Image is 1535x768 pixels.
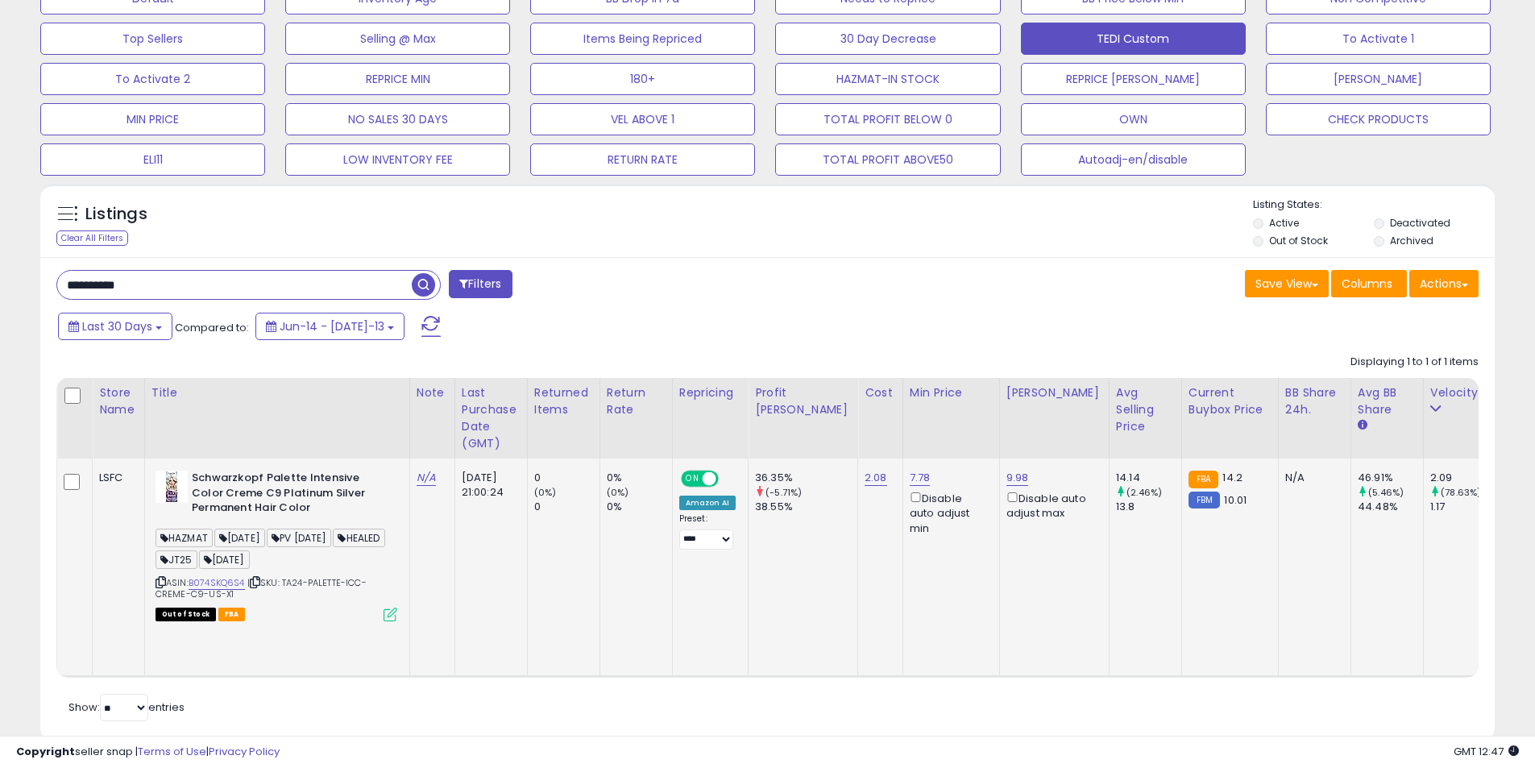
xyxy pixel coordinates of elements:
button: [PERSON_NAME] [1266,63,1491,95]
button: To Activate 1 [1266,23,1491,55]
span: 2025-08-13 12:47 GMT [1454,744,1519,759]
span: 14.2 [1222,470,1243,485]
div: Current Buybox Price [1189,384,1272,418]
div: Title [151,384,403,401]
div: 0 [534,500,599,514]
div: Return Rate [607,384,666,418]
div: 0% [607,500,672,514]
span: Last 30 Days [82,318,152,334]
a: 7.78 [910,470,931,486]
div: Avg Selling Price [1116,384,1175,435]
span: PV [DATE] [267,529,332,547]
a: 9.98 [1006,470,1029,486]
h5: Listings [85,203,147,226]
button: REPRICE [PERSON_NAME] [1021,63,1246,95]
a: Terms of Use [138,744,206,759]
div: 38.55% [755,500,857,514]
small: (5.46%) [1368,486,1404,499]
button: Columns [1331,270,1407,297]
button: Items Being Repriced [530,23,755,55]
span: 10.01 [1224,492,1247,508]
button: VEL ABOVE 1 [530,103,755,135]
span: HEALED [333,529,384,547]
button: TOTAL PROFIT BELOW 0 [775,103,1000,135]
span: Compared to: [175,320,249,335]
label: Active [1269,216,1299,230]
div: Repricing [679,384,741,401]
strong: Copyright [16,744,75,759]
a: 2.08 [865,470,887,486]
small: (78.63%) [1441,486,1481,499]
button: MIN PRICE [40,103,265,135]
button: 180+ [530,63,755,95]
div: Last Purchase Date (GMT) [462,384,521,452]
button: Actions [1409,270,1479,297]
div: Disable auto adjust min [910,489,987,536]
button: Filters [449,270,512,298]
a: N/A [417,470,436,486]
div: Cost [865,384,896,401]
div: Store Name [99,384,138,418]
button: TEDI Custom [1021,23,1246,55]
label: Out of Stock [1269,234,1328,247]
button: Selling @ Max [285,23,510,55]
button: RETURN RATE [530,143,755,176]
div: Preset: [679,513,736,550]
span: OFF [716,472,741,486]
div: LSFC [99,471,132,485]
div: Amazon AI [679,496,736,510]
small: Avg BB Share. [1358,418,1367,433]
div: [DATE] 21:00:24 [462,471,515,500]
button: 30 Day Decrease [775,23,1000,55]
div: Note [417,384,448,401]
button: Autoadj-en/disable [1021,143,1246,176]
div: Disable auto adjust max [1006,489,1097,521]
button: To Activate 2 [40,63,265,95]
label: Archived [1390,234,1433,247]
span: | SKU: TA24-PALETTE-ICC-CREME-C9-US-X1 [156,576,367,600]
div: N/A [1285,471,1338,485]
div: Clear All Filters [56,230,128,246]
span: ON [682,472,703,486]
span: HAZMAT [156,529,213,547]
a: Privacy Policy [209,744,280,759]
span: [DATE] [214,529,265,547]
div: Returned Items [534,384,593,418]
button: LOW INVENTORY FEE [285,143,510,176]
div: seller snap | | [16,745,280,760]
div: Displaying 1 to 1 of 1 items [1350,355,1479,370]
div: 2.09 [1430,471,1496,485]
span: JT25 [156,550,197,569]
small: (0%) [534,486,557,499]
div: ASIN: [156,471,397,620]
button: HAZMAT-IN STOCK [775,63,1000,95]
button: ELI11 [40,143,265,176]
img: 41NnMDmabrL._SL40_.jpg [156,471,188,503]
button: Jun-14 - [DATE]-13 [255,313,404,340]
b: Schwarzkopf Palette Intensive Color Creme C9 Platinum Silver Permanent Hair Color [192,471,388,520]
small: (-5.71%) [765,486,802,499]
div: 1.17 [1430,500,1496,514]
div: 0 [534,471,599,485]
div: 44.48% [1358,500,1423,514]
button: NO SALES 30 DAYS [285,103,510,135]
div: 46.91% [1358,471,1423,485]
small: (2.46%) [1126,486,1162,499]
div: Velocity [1430,384,1489,401]
span: FBA [218,608,246,621]
span: Jun-14 - [DATE]-13 [280,318,384,334]
small: (0%) [607,486,629,499]
label: Deactivated [1390,216,1450,230]
button: OWN [1021,103,1246,135]
div: BB Share 24h. [1285,384,1344,418]
span: Show: entries [68,700,185,715]
div: Avg BB Share [1358,384,1417,418]
div: [PERSON_NAME] [1006,384,1102,401]
button: Top Sellers [40,23,265,55]
div: 0% [607,471,672,485]
small: FBM [1189,492,1220,509]
a: B074SKQ6S4 [189,576,245,590]
button: TOTAL PROFIT ABOVE50 [775,143,1000,176]
small: FBA [1189,471,1218,488]
span: Columns [1342,276,1392,292]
